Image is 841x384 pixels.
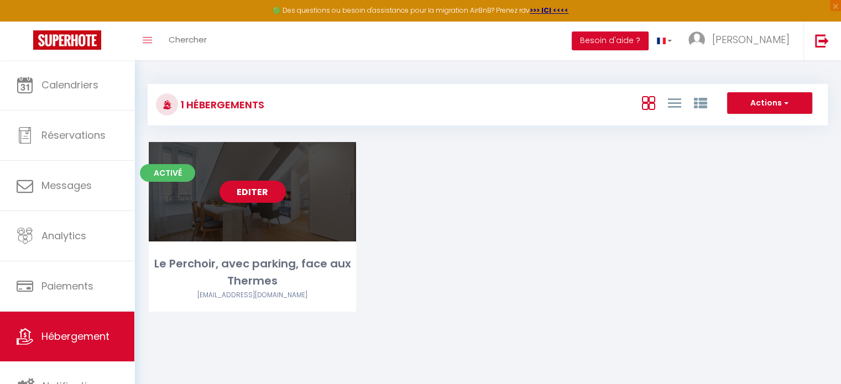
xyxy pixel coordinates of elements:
span: Chercher [169,34,207,45]
h3: 1 Hébergements [178,92,264,117]
img: Super Booking [33,30,101,50]
img: logout [815,34,829,48]
a: Vue par Groupe [693,93,707,112]
img: ... [688,31,705,48]
a: Editer [220,181,286,203]
a: >>> ICI <<<< [530,6,568,15]
span: Messages [41,178,92,192]
span: Activé [140,164,195,182]
div: Airbnb [149,290,356,301]
span: Analytics [41,229,86,243]
button: Actions [727,92,812,114]
a: Vue en Liste [667,93,681,112]
span: [PERSON_NAME] [712,33,790,46]
a: Chercher [160,22,215,60]
span: Paiements [41,279,93,293]
a: Vue en Box [641,93,655,112]
a: ... [PERSON_NAME] [680,22,803,60]
span: Calendriers [41,78,98,92]
span: Réservations [41,128,106,142]
div: Le Perchoir, avec parking, face aux Thermes [149,255,356,290]
span: Hébergement [41,329,109,343]
button: Besoin d'aide ? [572,31,649,50]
